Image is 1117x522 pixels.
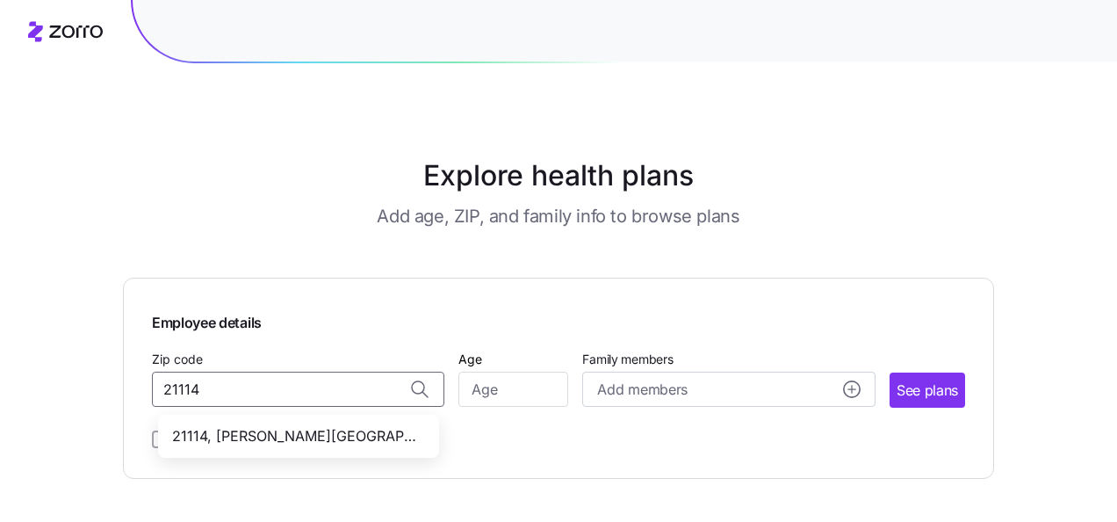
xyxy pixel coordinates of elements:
[172,425,418,447] span: 21114, [PERSON_NAME][GEOGRAPHIC_DATA], [GEOGRAPHIC_DATA]
[167,155,951,197] h1: Explore health plans
[152,372,444,407] input: Zip code
[377,204,739,228] h3: Add age, ZIP, and family info to browse plans
[582,351,875,368] span: Family members
[152,350,203,369] label: Zip code
[582,372,875,407] button: Add membersadd icon
[458,350,482,369] label: Age
[458,372,568,407] input: Age
[890,373,965,408] button: See plans
[897,380,958,402] span: See plans
[152,307,262,334] span: Employee details
[843,381,861,398] svg: add icon
[597,379,687,401] span: Add members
